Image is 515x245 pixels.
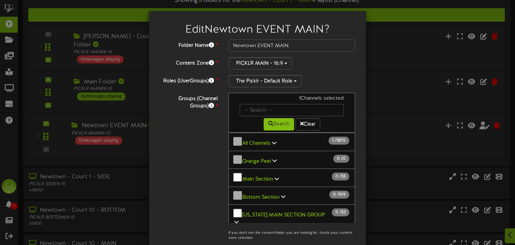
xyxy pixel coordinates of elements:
[335,174,340,179] span: 0
[160,24,355,36] h2: Edit Newtown EVENT MAIN ?
[154,93,223,110] label: Groups (Channel Groups)
[154,40,223,49] label: Folder Name
[228,40,355,52] input: Folder Name
[242,212,325,218] b: [US_STATE] MAIN SECTION GROUP
[154,75,223,85] label: Roles (UserGroups)
[242,177,273,182] b: Main Section
[333,192,337,197] span: 0
[242,158,271,164] b: Orange Peel
[264,118,294,130] button: Search
[228,151,355,169] button: Orange Peel 0 /0
[329,191,349,199] span: / 109
[332,173,349,180] span: / 55
[154,57,223,67] label: Content Zone
[228,187,355,205] button: Bottom Section 0 /109
[234,95,349,104] div: 1 Channels selected
[228,75,301,87] button: The Picklr - Default Role
[242,141,271,146] b: All Channels
[329,137,349,145] span: / 1870
[228,57,292,70] button: PICKLR MAIN - 16:9
[296,118,320,130] button: Clear
[332,208,349,216] span: / 53
[337,156,341,161] span: 0
[333,155,349,163] span: / 0
[332,138,335,143] span: 1
[242,194,280,200] b: Bottom Section
[228,133,355,151] button: All Channels 1 /1870
[335,210,340,215] span: 0
[228,204,355,230] button: [US_STATE] MAIN SECTION GROUP 0 /53
[240,104,344,116] input: -- Search --
[228,169,355,187] button: Main Section 0 /55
